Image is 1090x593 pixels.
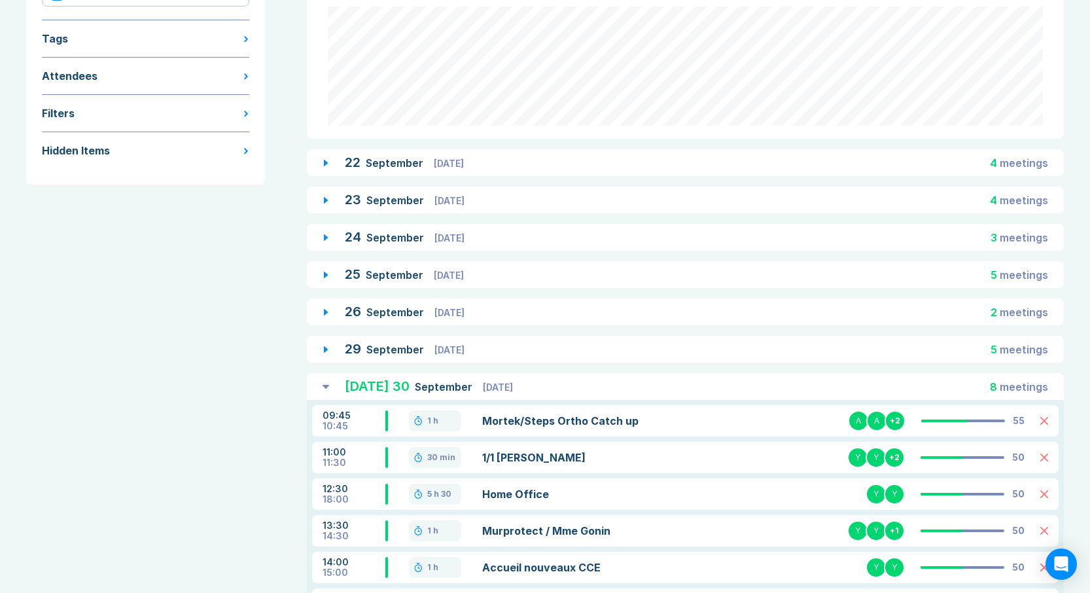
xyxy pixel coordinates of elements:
[991,231,997,244] span: 3
[1000,231,1048,244] span: meeting s
[990,380,997,393] span: 8
[1040,564,1048,571] button: Delete
[848,410,869,431] div: A
[366,231,427,244] span: September
[866,520,887,541] div: Y
[847,447,868,468] div: Y
[323,410,385,421] div: 09:45
[482,413,724,429] a: Mortek/Steps Ortho Catch up
[434,270,464,281] span: [DATE]
[482,523,724,539] a: Murprotect / Mme Gonin
[1040,454,1048,461] button: Delete
[482,486,724,502] a: Home Office
[427,562,438,573] div: 1 h
[345,229,361,245] span: 24
[323,557,385,567] div: 14:00
[990,194,997,207] span: 4
[366,194,427,207] span: September
[482,450,724,465] a: 1/1 [PERSON_NAME]
[345,154,360,170] span: 22
[1012,452,1025,463] div: 50
[42,143,110,158] div: Hidden Items
[1000,343,1048,356] span: meeting s
[434,344,465,355] span: [DATE]
[1000,306,1048,319] span: meeting s
[866,410,887,431] div: A
[866,447,887,468] div: Y
[345,304,361,319] span: 26
[323,421,385,431] div: 10:45
[345,341,361,357] span: 29
[427,452,455,463] div: 30 min
[885,410,905,431] div: + 2
[42,68,97,84] div: Attendees
[990,156,997,170] span: 4
[323,531,385,541] div: 14:30
[345,266,360,282] span: 25
[884,484,905,505] div: Y
[434,195,465,206] span: [DATE]
[1000,156,1048,170] span: meeting s
[366,306,427,319] span: September
[1012,489,1025,499] div: 50
[323,458,385,468] div: 11:30
[991,306,997,319] span: 2
[1012,526,1025,536] div: 50
[427,489,451,499] div: 5 h 30
[1040,490,1048,498] button: Delete
[1000,194,1048,207] span: meeting s
[991,268,997,281] span: 5
[1040,527,1048,535] button: Delete
[482,560,724,575] a: Accueil nouveaux CCE
[884,447,905,468] div: + 2
[866,557,887,578] div: Y
[323,484,385,494] div: 12:30
[483,382,513,393] span: [DATE]
[323,567,385,578] div: 15:00
[427,526,438,536] div: 1 h
[866,484,887,505] div: Y
[434,232,465,243] span: [DATE]
[323,494,385,505] div: 18:00
[1012,562,1025,573] div: 50
[1046,548,1077,580] div: Open Intercom Messenger
[991,343,997,356] span: 5
[884,520,905,541] div: + 1
[434,307,465,318] span: [DATE]
[345,192,361,207] span: 23
[884,557,905,578] div: Y
[42,31,68,46] div: Tags
[847,520,868,541] div: Y
[323,447,385,458] div: 11:00
[323,520,385,531] div: 13:30
[415,380,475,393] span: September
[42,105,75,121] div: Filters
[366,268,426,281] span: September
[345,378,410,394] span: [DATE] 30
[1040,417,1048,425] button: Delete
[434,158,464,169] span: [DATE]
[427,416,438,426] div: 1 h
[1013,416,1025,426] div: 55
[1000,268,1048,281] span: meeting s
[366,343,427,356] span: September
[1000,380,1048,393] span: meeting s
[366,156,426,170] span: September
